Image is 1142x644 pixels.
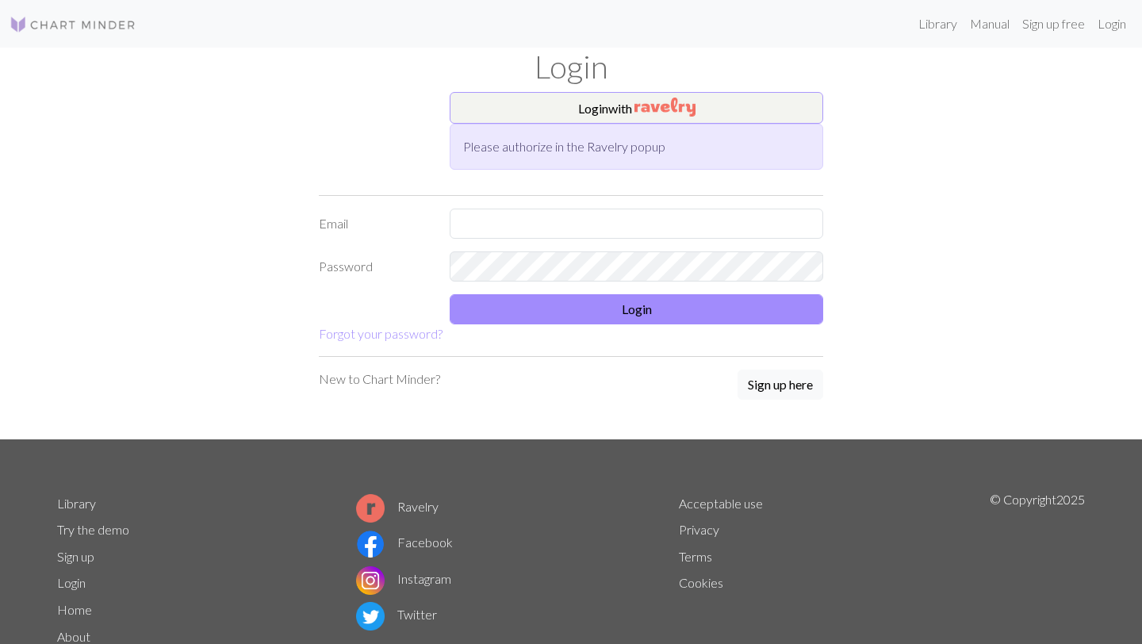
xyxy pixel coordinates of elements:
label: Email [309,209,440,239]
button: Loginwith [450,92,823,124]
a: Terms [679,549,712,564]
button: Sign up here [738,370,823,400]
a: Manual [964,8,1016,40]
a: Twitter [356,607,437,622]
a: About [57,629,90,644]
a: Privacy [679,522,719,537]
a: Instagram [356,571,451,586]
a: Login [1091,8,1132,40]
a: Library [912,8,964,40]
a: Sign up [57,549,94,564]
a: Library [57,496,96,511]
p: New to Chart Minder? [319,370,440,389]
a: Acceptable use [679,496,763,511]
img: Ravelry [634,98,696,117]
a: Try the demo [57,522,129,537]
a: Facebook [356,535,453,550]
img: Facebook logo [356,530,385,558]
a: Login [57,575,86,590]
img: Instagram logo [356,566,385,595]
h1: Login [48,48,1094,86]
button: Login [450,294,823,324]
a: Home [57,602,92,617]
img: Ravelry logo [356,494,385,523]
a: Sign up free [1016,8,1091,40]
a: Forgot your password? [319,326,443,341]
a: Cookies [679,575,723,590]
label: Password [309,251,440,282]
img: Twitter logo [356,602,385,631]
div: Please authorize in the Ravelry popup [450,124,823,170]
img: Logo [10,15,136,34]
a: Ravelry [356,499,439,514]
a: Sign up here [738,370,823,401]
